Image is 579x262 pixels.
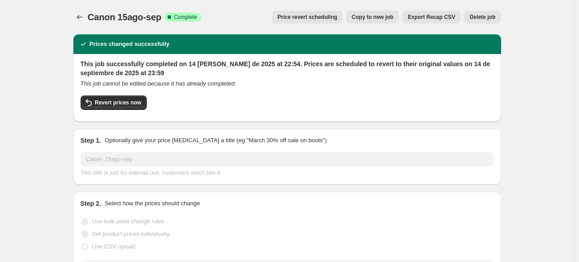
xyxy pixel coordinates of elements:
button: Revert prices now [81,95,147,110]
span: Delete job [470,14,495,21]
span: Canon 15ago-sep [88,12,162,22]
button: Price change jobs [73,11,86,23]
h2: Step 2. [81,199,101,208]
span: Use CSV upload [92,243,136,250]
button: Copy to new job [346,11,399,23]
span: Revert prices now [95,99,141,106]
h2: This job successfully completed on 14 [PERSON_NAME] de 2025 at 22:54. Prices are scheduled to rev... [81,59,494,77]
span: Use bulk price change rules [92,218,164,225]
i: This job cannot be edited because it has already completed. [81,80,236,87]
span: This title is just for internal use, customers won't see it [81,169,220,176]
span: Complete [174,14,197,21]
h2: Prices changed successfully [90,40,170,49]
button: Export Recap CSV [403,11,461,23]
span: Price revert scheduling [277,14,337,21]
button: Delete job [464,11,501,23]
p: Select how the prices should change [104,199,200,208]
span: Export Recap CSV [408,14,455,21]
button: Price revert scheduling [272,11,343,23]
p: Optionally give your price [MEDICAL_DATA] a title (eg "March 30% off sale on boots") [104,136,326,145]
input: 30% off holiday sale [81,152,494,167]
h2: Step 1. [81,136,101,145]
span: Set product prices individually [92,230,170,237]
span: Copy to new job [352,14,394,21]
